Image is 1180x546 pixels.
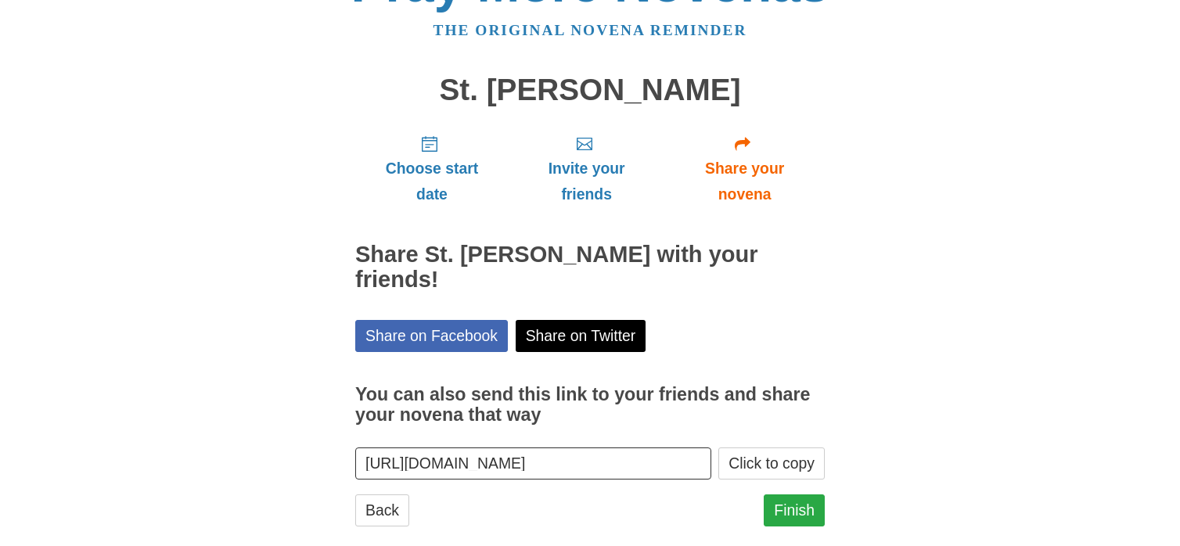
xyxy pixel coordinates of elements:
[680,156,809,207] span: Share your novena
[355,320,508,352] a: Share on Facebook
[509,122,664,215] a: Invite your friends
[664,122,825,215] a: Share your novena
[355,122,509,215] a: Choose start date
[764,494,825,526] a: Finish
[524,156,649,207] span: Invite your friends
[434,22,747,38] a: The original novena reminder
[355,74,825,107] h1: St. [PERSON_NAME]
[355,385,825,425] h3: You can also send this link to your friends and share your novena that way
[355,494,409,526] a: Back
[355,242,825,293] h2: Share St. [PERSON_NAME] with your friends!
[371,156,493,207] span: Choose start date
[718,447,825,480] button: Click to copy
[516,320,646,352] a: Share on Twitter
